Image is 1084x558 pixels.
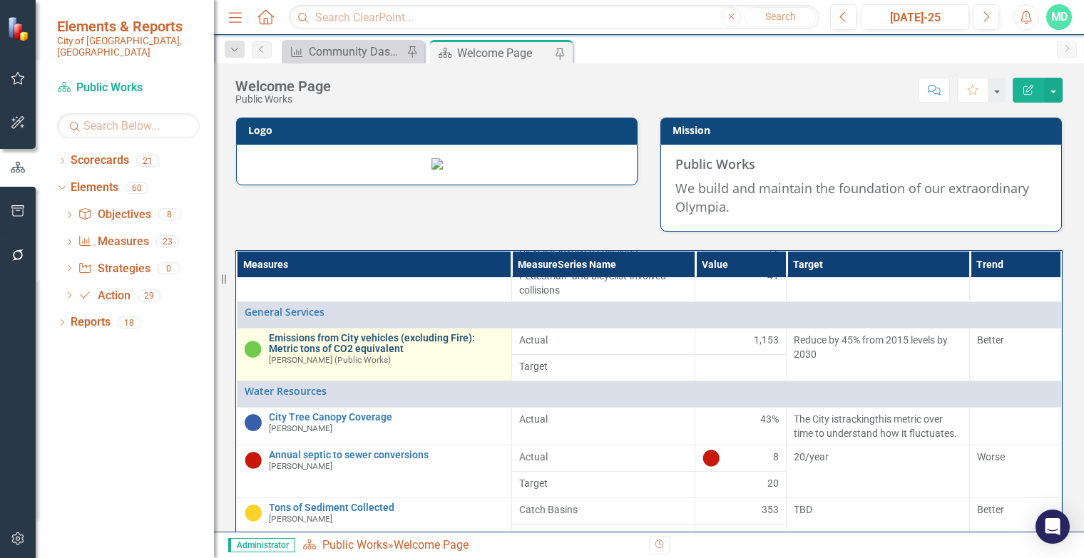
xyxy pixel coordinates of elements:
[78,207,150,223] a: Objectives
[1046,4,1072,30] button: MD
[754,333,779,347] span: 1,153
[702,450,720,467] img: Off Track
[519,333,687,347] span: Actual
[158,209,181,221] div: 8
[695,328,787,354] td: Double-Click to Edit
[309,43,403,61] div: Community Dashboard Updates
[248,125,630,135] h3: Logo
[511,407,695,445] td: Double-Click to Edit
[228,538,295,552] span: Administrator
[237,381,1061,407] td: Double-Click to Edit Right Click for Context Menu
[787,407,970,445] td: Double-Click to Edit
[394,538,469,552] div: Welcome Page
[71,314,111,331] a: Reports
[245,452,262,469] img: Off Track
[760,412,779,426] span: 43%
[762,529,779,543] span: 626
[57,18,200,35] span: Elements & Reports
[158,262,180,274] div: 0
[511,328,695,354] td: Double-Click to Edit
[269,515,332,524] small: [PERSON_NAME]
[78,234,148,250] a: Measures
[71,153,129,169] a: Scorecards
[695,471,787,497] td: Double-Click to Edit
[136,155,159,167] div: 21
[245,505,262,522] img: Caution
[970,407,1061,445] td: Double-Click to Edit
[269,412,504,423] a: City Tree Canopy Coverage
[269,502,504,513] a: Tons of Sediment Collected
[235,94,331,105] div: Public Works
[457,44,551,62] div: Welcome Page
[519,502,687,517] span: Catch Basins
[235,78,331,94] div: Welcome Page
[787,328,970,381] td: Double-Click to Edit
[675,180,1029,215] span: We build and maintain the foundation of our extraordinary Olympia.
[245,341,262,358] img: On Track
[269,356,391,365] small: [PERSON_NAME] (Public Works)
[322,538,388,552] a: Public Works
[289,5,819,30] input: Search ClearPoint...
[745,7,816,27] button: Search
[118,316,140,329] div: 18
[57,113,200,138] input: Search Below...
[269,450,504,460] a: Annual septic to sewer conversions
[138,289,160,301] div: 29
[519,359,687,373] span: Target
[695,497,787,524] td: Double-Click to Edit
[285,43,403,61] a: Community Dashboard Updates
[765,11,796,22] span: Search
[245,414,262,431] img: Tracking
[767,476,779,490] span: 20
[431,158,443,170] img: olympianew2.png
[126,182,148,194] div: 60
[237,301,1061,328] td: Double-Click to Edit Right Click for Context Menu
[977,334,1004,346] span: Better
[695,354,787,381] td: Double-Click to Edit
[156,236,179,248] div: 23
[695,445,787,471] td: Double-Click to Edit
[269,424,332,433] small: [PERSON_NAME]
[302,537,638,554] div: »
[78,261,150,277] a: Strategies
[511,497,695,524] td: Double-Click to Edit
[511,471,695,497] td: Double-Click to Edit
[519,450,687,464] span: Actual
[970,328,1061,381] td: Double-Click to Edit
[511,524,695,550] td: Double-Click to Edit
[7,16,32,41] img: ClearPoint Strategy
[977,504,1004,515] span: Better
[695,407,787,445] td: Double-Click to Edit
[519,476,687,490] span: Target
[237,445,511,497] td: Double-Click to Edit Right Click for Context Menu
[861,4,969,30] button: [DATE]-25
[269,462,332,471] small: [PERSON_NAME]
[237,407,511,445] td: Double-Click to Edit Right Click for Context Menu
[787,445,970,497] td: Double-Click to Edit
[794,412,962,440] p: The City is this metric over time to understand how it fluctuates.
[970,445,1061,497] td: Double-Click to Edit
[1036,510,1070,544] div: Open Intercom Messenger
[511,354,695,381] td: Double-Click to Edit
[237,328,511,381] td: Double-Click to Edit Right Click for Context Menu
[675,155,755,172] strong: Public Works
[519,529,687,543] span: Sweeping
[695,524,787,550] td: Double-Click to Edit
[78,288,130,304] a: Action
[57,35,200,58] small: City of [GEOGRAPHIC_DATA], [GEOGRAPHIC_DATA]
[794,504,812,515] span: TBD
[866,9,964,26] div: [DATE]-25
[839,413,875,425] span: tracking
[977,451,1005,463] span: Worse
[511,445,695,471] td: Double-Click to Edit
[519,412,687,426] span: Actual
[773,450,779,467] span: 8
[245,386,1054,396] a: Water Resources
[269,333,504,355] a: Emissions from City vehicles (excluding Fire): Metric tons of CO2 equivalent
[71,180,118,196] a: Elements
[762,502,779,517] span: 353
[245,306,1054,317] a: General Services
[794,451,829,463] span: 20/year
[794,334,948,360] span: Reduce by 45% from 2015 levels by 2030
